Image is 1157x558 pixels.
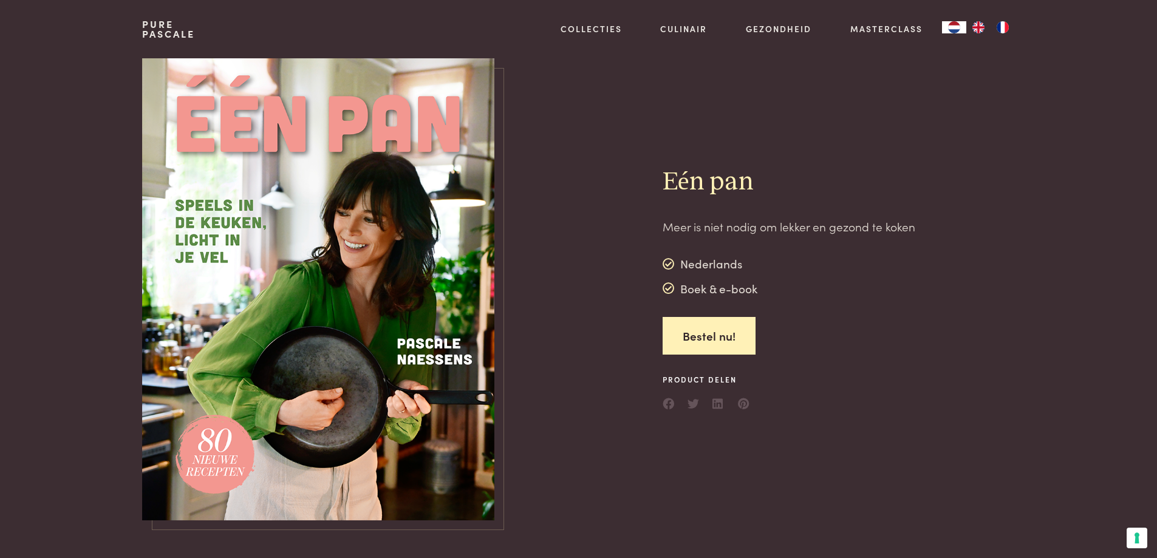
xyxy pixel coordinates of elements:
[942,21,966,33] a: NL
[942,21,966,33] div: Language
[663,255,758,273] div: Nederlands
[966,21,991,33] a: EN
[663,279,758,298] div: Boek & e-book
[663,218,915,236] p: Meer is niet nodig om lekker en gezond te koken
[561,22,622,35] a: Collecties
[142,58,494,520] img: https://admin.purepascale.com/wp-content/uploads/2025/07/een-pan-voorbeeldcover.png
[991,21,1015,33] a: FR
[850,22,923,35] a: Masterclass
[660,22,707,35] a: Culinair
[1127,528,1147,548] button: Uw voorkeuren voor toestemming voor trackingtechnologieën
[746,22,811,35] a: Gezondheid
[663,166,915,199] h2: Eén pan
[966,21,1015,33] ul: Language list
[942,21,1015,33] aside: Language selected: Nederlands
[663,317,756,355] a: Bestel nu!
[142,19,195,39] a: PurePascale
[663,374,750,385] span: Product delen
